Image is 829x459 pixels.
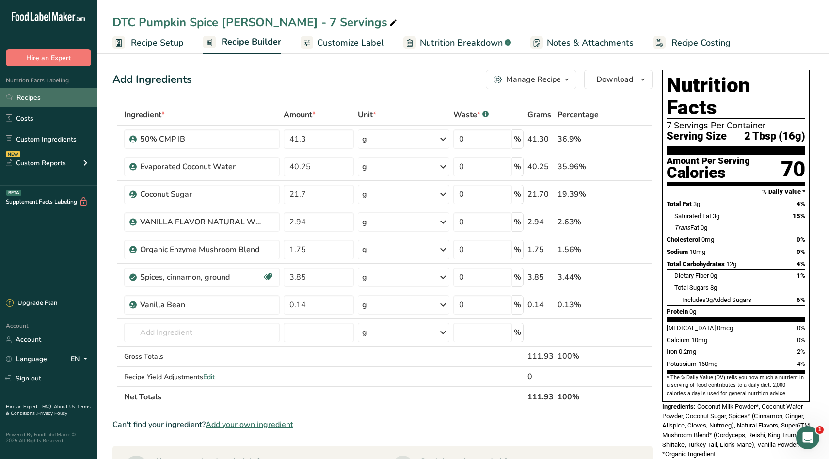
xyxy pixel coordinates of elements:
div: 36.9% [558,133,606,145]
div: 2.94 [527,216,554,228]
div: g [362,299,367,311]
button: Download [584,70,653,89]
button: Hire an Expert [6,49,91,66]
span: Dietary Fiber [674,272,709,279]
span: Total Sugars [674,284,709,291]
div: 0 [527,371,554,382]
div: 41.30 [527,133,554,145]
a: Privacy Policy [37,410,67,417]
div: 3.85 [527,271,554,283]
span: 0% [797,336,805,344]
section: * The % Daily Value (DV) tells you how much a nutrient in a serving of food contributes to a dail... [667,374,805,397]
span: 0% [797,236,805,243]
span: Recipe Builder [222,35,281,48]
span: Saturated Fat [674,212,711,220]
span: 1 [816,426,824,434]
span: Protein [667,308,688,315]
div: 19.39% [558,189,606,200]
div: EN [71,353,91,365]
th: 100% [556,386,608,407]
span: 4% [797,360,805,367]
section: % Daily Value * [667,186,805,198]
a: Hire an Expert . [6,403,40,410]
div: Recipe Yield Adjustments [124,372,280,382]
span: 3g [706,296,713,303]
div: g [362,133,367,145]
span: Ingredients: [662,403,696,410]
div: 21.70 [527,189,554,200]
div: Upgrade Plan [6,299,57,308]
a: FAQ . [42,403,54,410]
div: g [362,189,367,200]
span: Amount [284,109,316,121]
span: Unit [358,109,376,121]
span: Nutrition Breakdown [420,36,503,49]
div: 1.56% [558,244,606,255]
span: Fat [674,224,699,231]
div: DTC Pumpkin Spice [PERSON_NAME] - 7 Servings [112,14,399,31]
span: Edit [203,372,215,381]
span: 0g [710,272,717,279]
span: [MEDICAL_DATA] [667,324,716,332]
span: 2% [797,348,805,355]
div: 40.25 [527,161,554,173]
div: 3.44% [558,271,606,283]
span: 8g [710,284,717,291]
span: Percentage [558,109,599,121]
div: Organic Enzyme Mushroom Blend [140,244,261,255]
div: Calories [667,166,750,180]
a: Terms & Conditions . [6,403,91,417]
div: NEW [6,151,20,157]
div: g [362,244,367,255]
span: Iron [667,348,677,355]
span: Coconut Milk Powder*, Coconut Water Powder, Coconut Sugar, Spices* (Cinnamon, Ginger, Allspice, C... [662,403,810,458]
div: 7 Servings Per Container [667,121,805,130]
h1: Nutrition Facts [667,74,805,119]
span: Add your own ingredient [206,419,293,430]
div: Custom Reports [6,158,66,168]
iframe: Intercom live chat [796,426,819,449]
div: Manage Recipe [506,74,561,85]
div: Evaporated Coconut Water [140,161,261,173]
span: 0% [797,248,805,255]
div: Coconut Sugar [140,189,261,200]
div: Powered By FoodLabelMaker © 2025 All Rights Reserved [6,432,91,443]
span: 12g [726,260,736,268]
span: 1% [797,272,805,279]
span: Total Fat [667,200,692,207]
div: g [362,161,367,173]
a: About Us . [54,403,77,410]
a: Recipe Builder [203,31,281,54]
div: 70 [781,157,805,182]
span: Includes Added Sugars [682,296,751,303]
span: 2 Tbsp (16g) [744,130,805,142]
a: Notes & Attachments [530,32,634,54]
div: 100% [558,350,606,362]
span: Recipe Costing [671,36,731,49]
th: 111.93 [526,386,556,407]
a: Language [6,350,47,367]
i: Trans [674,224,690,231]
span: 3g [693,200,700,207]
span: Ingredient [124,109,165,121]
span: 0g [701,224,707,231]
span: Serving Size [667,130,727,142]
button: Manage Recipe [486,70,576,89]
div: BETA [6,190,21,196]
div: 0.13% [558,299,606,311]
span: 0g [689,308,696,315]
div: Spices, cinnamon, ground [140,271,261,283]
span: 0mg [701,236,714,243]
span: 4% [797,260,805,268]
div: 1.75 [527,244,554,255]
div: g [362,216,367,228]
span: Total Carbohydrates [667,260,725,268]
div: g [362,327,367,338]
span: Notes & Attachments [547,36,634,49]
span: 3g [713,212,719,220]
span: Sodium [667,248,688,255]
span: 0mcg [717,324,733,332]
span: 6% [797,296,805,303]
div: g [362,271,367,283]
div: Can't find your ingredient? [112,419,653,430]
